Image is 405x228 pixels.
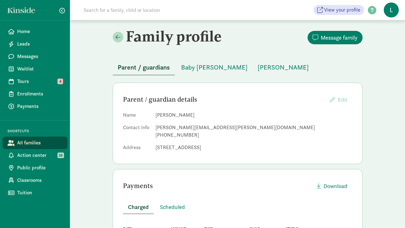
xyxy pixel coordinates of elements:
[2,149,67,162] a: Action center 26
[325,93,352,106] button: Edit
[156,144,352,151] dd: [STREET_ADDRESS]
[17,139,62,147] span: All families
[17,164,62,172] span: Public profile
[123,181,312,191] div: Payments
[321,33,358,42] span: Message family
[123,124,151,141] dt: Contact Info
[338,96,347,103] span: Edit
[156,111,352,119] dd: [PERSON_NAME]
[253,60,314,75] button: [PERSON_NAME]
[2,75,67,88] a: Tours 4
[2,137,67,149] a: All families
[17,65,62,73] span: Waitlist
[17,40,62,48] span: Leads
[123,111,151,121] dt: Name
[253,64,314,71] a: [PERSON_NAME]
[17,78,62,85] span: Tours
[176,64,253,71] a: Baby [PERSON_NAME]
[17,189,62,196] span: Tuition
[2,187,67,199] a: Tuition
[160,203,185,211] span: Scheduled
[17,103,62,110] span: Payments
[314,5,364,15] a: View your profile
[17,90,62,98] span: Enrollments
[156,124,352,131] div: [PERSON_NAME][EMAIL_ADDRESS][PERSON_NAME][DOMAIN_NAME]
[123,95,325,104] div: Parent / guardian details
[113,64,175,71] a: Parent / guardians
[80,4,255,16] input: Search for a family, child or location
[2,100,67,113] a: Payments
[384,2,399,17] span: L
[156,131,352,139] div: [PHONE_NUMBER]
[118,62,170,72] span: Parent / guardians
[324,182,347,190] span: Download
[123,200,154,214] button: Charged
[2,162,67,174] a: Public profile
[308,31,363,44] button: Message family
[128,203,149,211] span: Charged
[57,153,64,158] span: 26
[324,6,360,14] span: View your profile
[176,60,253,75] button: Baby [PERSON_NAME]
[113,27,236,45] h2: Family profile
[123,144,151,154] dt: Address
[17,53,62,60] span: Messages
[113,60,175,75] button: Parent / guardians
[181,62,248,72] span: Baby [PERSON_NAME]
[57,79,63,84] span: 4
[258,62,309,72] span: [PERSON_NAME]
[312,179,352,193] button: Download
[155,200,190,214] button: Scheduled
[2,38,67,50] a: Leads
[17,152,62,159] span: Action center
[2,50,67,63] a: Messages
[17,28,62,35] span: Home
[2,88,67,100] a: Enrollments
[17,177,62,184] span: Classrooms
[2,25,67,38] a: Home
[374,198,405,228] iframe: Chat Widget
[2,174,67,187] a: Classrooms
[2,63,67,75] a: Waitlist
